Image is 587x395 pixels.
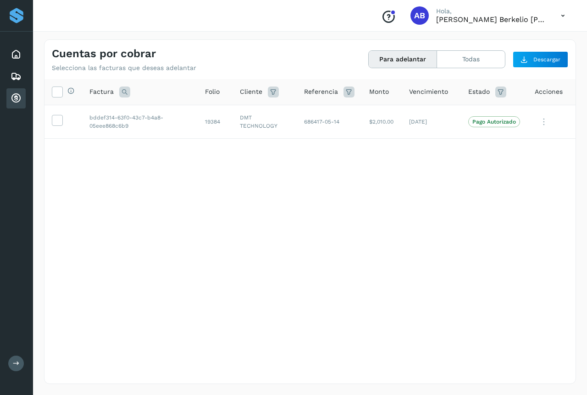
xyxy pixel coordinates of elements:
[369,87,389,97] span: Monto
[437,51,505,68] button: Todas
[472,119,516,125] p: Pago Autorizado
[6,44,26,65] div: Inicio
[436,7,546,15] p: Hola,
[240,87,262,97] span: Cliente
[533,55,560,64] span: Descargar
[362,105,402,139] td: $2,010.00
[82,105,198,139] td: bddef314-63f0-43c7-b4a8-05eee868c6b9
[89,87,114,97] span: Factura
[468,87,490,97] span: Estado
[304,87,338,97] span: Referencia
[513,51,568,68] button: Descargar
[198,105,233,139] td: 19384
[233,105,297,139] td: DMT TECHNOLOGY
[6,66,26,87] div: Embarques
[52,64,196,72] p: Selecciona las facturas que deseas adelantar
[409,87,448,97] span: Vencimiento
[6,88,26,108] div: Cuentas por cobrar
[205,87,220,97] span: Folio
[402,105,461,139] td: [DATE]
[297,105,362,139] td: 686417-05-14
[535,87,563,97] span: Acciones
[52,47,156,60] h4: Cuentas por cobrar
[436,15,546,24] p: Arturo Berkelio Martinez Hernández
[369,51,437,68] button: Para adelantar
